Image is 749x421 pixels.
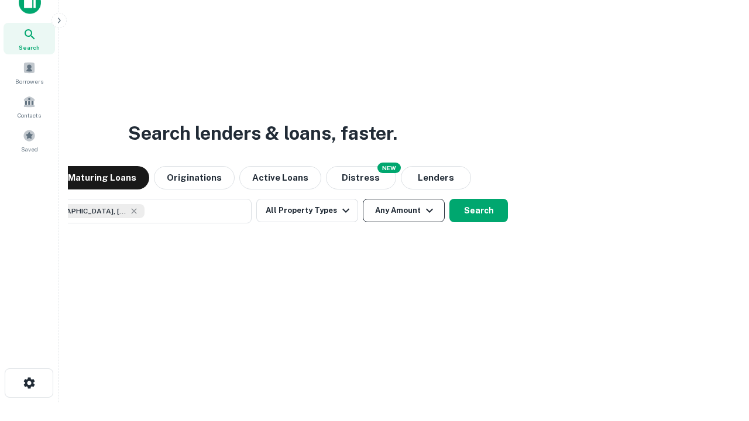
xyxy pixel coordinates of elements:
button: Any Amount [363,199,445,222]
span: Saved [21,144,38,154]
div: NEW [377,163,401,173]
a: Search [4,23,55,54]
button: Lenders [401,166,471,189]
button: Search distressed loans with lien and other non-mortgage details. [326,166,396,189]
h3: Search lenders & loans, faster. [128,119,397,147]
button: Search [449,199,508,222]
button: All Property Types [256,199,358,222]
span: Contacts [18,111,41,120]
a: Borrowers [4,57,55,88]
a: Contacts [4,91,55,122]
button: Maturing Loans [55,166,149,189]
span: Borrowers [15,77,43,86]
button: [GEOGRAPHIC_DATA], [GEOGRAPHIC_DATA], [GEOGRAPHIC_DATA] [18,199,252,223]
button: Originations [154,166,235,189]
a: Saved [4,125,55,156]
span: Search [19,43,40,52]
iframe: Chat Widget [690,327,749,384]
button: Active Loans [239,166,321,189]
span: [GEOGRAPHIC_DATA], [GEOGRAPHIC_DATA], [GEOGRAPHIC_DATA] [39,206,127,216]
